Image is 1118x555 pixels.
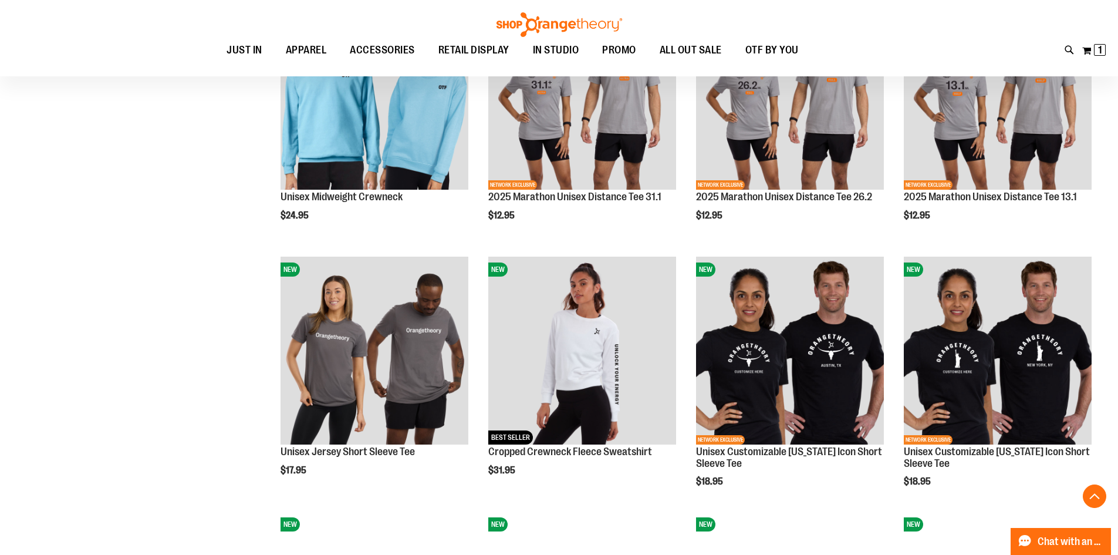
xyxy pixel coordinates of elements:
[281,263,300,277] span: NEW
[696,446,882,469] a: Unisex Customizable [US_STATE] Icon Short Sleeve Tee
[745,37,799,63] span: OTF BY YOU
[488,517,508,532] span: NEW
[488,191,661,203] a: 2025 Marathon Unisex Distance Tee 31.1
[533,37,579,63] span: IN STUDIO
[904,210,932,221] span: $12.95
[488,263,508,277] span: NEW
[696,2,884,190] img: 2025 Marathon Unisex Distance Tee 26.2
[696,257,884,446] a: OTF City Unisex Texas Icon SS Tee BlackNEWNETWORK EXCLUSIVE
[696,435,745,445] span: NETWORK EXCLUSIVE
[904,517,923,532] span: NEW
[1011,528,1112,555] button: Chat with an Expert
[275,251,474,506] div: product
[1038,536,1104,547] span: Chat with an Expert
[482,251,682,506] div: product
[696,2,884,191] a: 2025 Marathon Unisex Distance Tee 26.2NEWNETWORK EXCLUSIVE
[281,465,308,476] span: $17.95
[904,180,953,190] span: NETWORK EXCLUSIVE
[281,210,310,221] span: $24.95
[904,257,1092,445] img: OTF City Unisex New York Icon SS Tee Black
[696,517,715,532] span: NEW
[488,2,676,190] img: 2025 Marathon Unisex Distance Tee 31.1
[488,2,676,191] a: 2025 Marathon Unisex Distance Tee 31.1NEWNETWORK EXCLUSIVE
[696,263,715,277] span: NEW
[227,37,262,63] span: JUST IN
[904,2,1092,191] a: 2025 Marathon Unisex Distance Tee 13.1NEWNETWORK EXCLUSIVE
[488,465,517,476] span: $31.95
[488,180,537,190] span: NETWORK EXCLUSIVE
[904,2,1092,190] img: 2025 Marathon Unisex Distance Tee 13.1
[696,191,872,203] a: 2025 Marathon Unisex Distance Tee 26.2
[602,37,636,63] span: PROMO
[281,446,415,458] a: Unisex Jersey Short Sleeve Tee
[696,257,884,445] img: OTF City Unisex Texas Icon SS Tee Black
[696,210,724,221] span: $12.95
[281,517,300,532] span: NEW
[1098,44,1102,56] span: 1
[488,446,652,458] a: Cropped Crewneck Fleece Sweatshirt
[696,180,745,190] span: NETWORK EXCLUSIVE
[904,446,1090,469] a: Unisex Customizable [US_STATE] Icon Short Sleeve Tee
[904,476,933,487] span: $18.95
[495,12,624,37] img: Shop Orangetheory
[1083,485,1106,508] button: Back To Top
[488,257,676,446] a: Cropped Crewneck Fleece SweatshirtNEWBEST SELLER
[904,191,1077,203] a: 2025 Marathon Unisex Distance Tee 13.1
[488,210,516,221] span: $12.95
[286,37,327,63] span: APPAREL
[281,2,468,190] img: Unisex Midweight Crewneck
[898,251,1097,517] div: product
[904,263,923,277] span: NEW
[350,37,415,63] span: ACCESSORIES
[438,37,509,63] span: RETAIL DISPLAY
[690,251,890,517] div: product
[281,2,468,191] a: Unisex Midweight CrewneckNEW
[660,37,722,63] span: ALL OUT SALE
[904,257,1092,446] a: OTF City Unisex New York Icon SS Tee BlackNEWNETWORK EXCLUSIVE
[281,257,468,445] img: Unisex Jersey Short Sleeve Tee
[488,430,533,445] span: BEST SELLER
[904,435,953,445] span: NETWORK EXCLUSIVE
[696,476,725,487] span: $18.95
[281,257,468,446] a: Unisex Jersey Short Sleeve TeeNEW
[488,257,676,445] img: Cropped Crewneck Fleece Sweatshirt
[281,191,403,203] a: Unisex Midweight Crewneck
